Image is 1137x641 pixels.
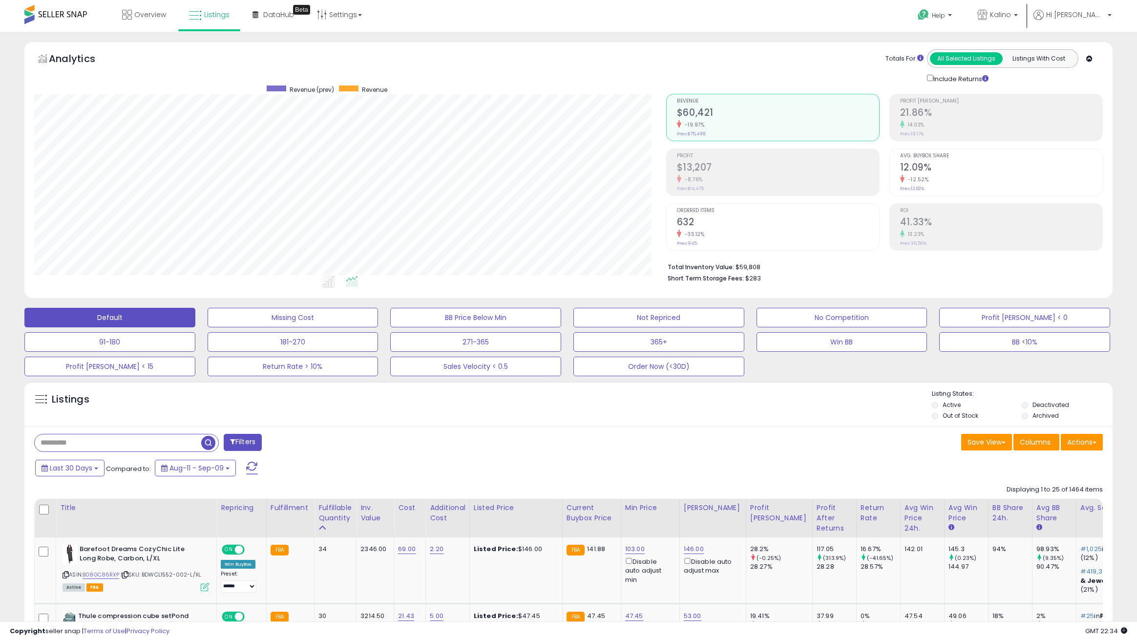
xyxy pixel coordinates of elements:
[10,627,169,636] div: seller snap | |
[867,554,893,562] small: (-41.65%)
[474,612,555,620] div: $47.45
[823,621,850,629] small: (-94.24%)
[677,186,704,192] small: Prev: $14,475
[208,357,379,376] button: Return Rate > 10%
[684,611,701,621] a: 53.00
[587,611,605,620] span: 47.45
[1032,401,1069,409] label: Deactivated
[126,626,169,636] a: Privacy Policy
[24,357,195,376] button: Profit [PERSON_NAME] < 15
[362,85,387,94] span: Revenue
[271,612,289,622] small: FBA
[1033,10,1112,32] a: Hi [PERSON_NAME]
[677,162,879,175] h2: $13,207
[169,463,224,473] span: Aug-11 - Sep-09
[920,73,1000,84] div: Include Returns
[398,611,414,621] a: 21.43
[948,545,988,554] div: 145.3
[1080,544,1102,554] span: #1,025
[932,11,945,20] span: Help
[625,611,643,621] a: 47.45
[134,10,166,20] span: Overview
[917,9,929,21] i: Get Help
[861,545,900,554] div: 16.67%
[63,583,85,592] span: All listings currently available for purchase on Amazon
[155,460,236,476] button: Aug-11 - Sep-09
[106,464,151,473] span: Compared to:
[1032,411,1059,420] label: Archived
[474,503,558,513] div: Listed Price
[939,308,1110,327] button: Profit [PERSON_NAME] < 0
[955,621,979,629] small: (-5.82%)
[750,503,808,523] div: Profit [PERSON_NAME]
[1080,611,1094,620] span: #25
[905,612,937,620] div: 47.54
[677,240,697,246] small: Prev: 945
[625,556,672,584] div: Disable auto adjust min
[474,545,555,554] div: $146.00
[398,503,421,513] div: Cost
[757,554,781,562] small: (-0.25%)
[263,10,294,20] span: DataHub
[948,503,984,523] div: Avg Win Price
[390,357,561,376] button: Sales Velocity < 0.5
[1036,523,1042,532] small: Avg BB Share.
[474,544,518,554] b: Listed Price:
[587,544,605,554] span: 141.88
[668,274,744,282] b: Short Term Storage Fees:
[900,131,924,137] small: Prev: 19.17%
[745,274,761,283] span: $283
[900,186,924,192] small: Prev: 13.82%
[50,463,92,473] span: Last 30 Days
[221,571,259,593] div: Preset:
[900,240,926,246] small: Prev: 36.50%
[684,556,738,575] div: Disable auto adjust max
[221,560,255,569] div: Win BuyBox
[24,308,195,327] button: Default
[910,1,962,32] a: Help
[243,613,259,621] span: OFF
[948,612,988,620] div: 49.06
[677,99,879,104] span: Revenue
[677,208,879,214] span: Ordered Items
[677,107,879,120] h2: $60,421
[817,612,856,620] div: 37.99
[1080,567,1109,576] span: #419,377
[360,503,390,523] div: Inv. value
[60,503,212,513] div: Title
[1080,611,1129,629] span: Packing Organizers
[955,554,976,562] small: (0.23%)
[318,503,352,523] div: Fulfillable Quantity
[900,107,1102,120] h2: 21.86%
[867,621,889,629] small: (-100%)
[668,263,734,271] b: Total Inventory Value:
[992,545,1025,554] div: 94%
[271,503,310,513] div: Fulfillment
[930,52,1003,65] button: All Selected Listings
[1007,485,1103,494] div: Displaying 1 to 25 of 1464 items
[1036,503,1072,523] div: Avg BB Share
[817,503,852,534] div: Profit After Returns
[1046,10,1105,20] span: Hi [PERSON_NAME]
[932,389,1113,399] p: Listing States:
[900,216,1102,230] h2: 41.33%
[992,612,1025,620] div: 18%
[63,612,76,631] img: 41F1B4cCXML._SL40_.jpg
[905,545,937,554] div: 142.01
[243,546,259,554] span: OFF
[885,54,924,64] div: Totals For
[750,612,812,620] div: 19.41%
[1020,437,1051,447] span: Columns
[573,357,744,376] button: Order Now (<30D)
[474,611,518,620] b: Listed Price:
[224,434,262,451] button: Filters
[573,332,744,352] button: 365+
[684,503,742,513] div: [PERSON_NAME]
[823,554,846,562] small: (313.9%)
[943,411,978,420] label: Out of Stock
[567,612,585,622] small: FBA
[992,503,1028,523] div: BB Share 24h.
[757,621,779,629] small: (-13.5%)
[398,544,416,554] a: 69.00
[961,434,1012,450] button: Save View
